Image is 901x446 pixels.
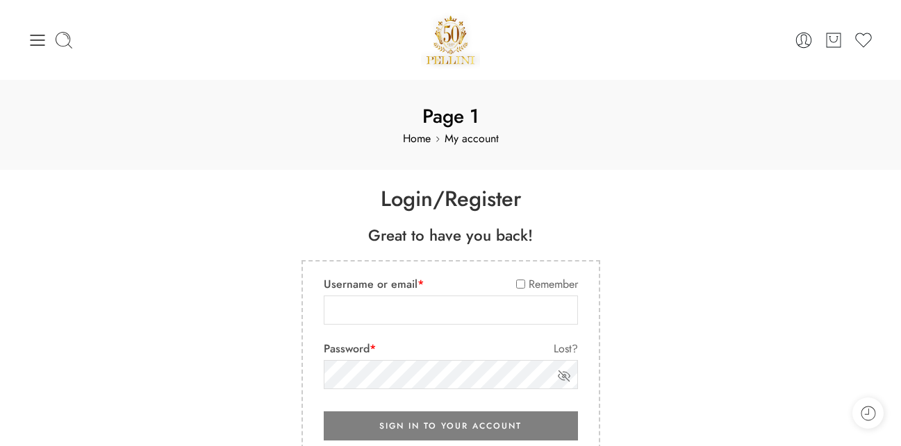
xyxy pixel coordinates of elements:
[554,340,578,358] a: Lost?
[824,31,843,50] a: Cart
[445,130,499,148] a: My account
[324,275,424,293] label: Username or email
[516,275,578,293] label: Remember
[324,340,376,358] label: Password
[7,184,894,214] h1: Login/Register
[324,411,578,440] button: SIGN IN TO YOUR ACCOUNT
[854,31,873,50] a: Wishlist
[794,31,813,50] a: Login / Register
[28,103,873,130] span: Page 1
[421,10,481,69] img: Pellini
[516,280,525,289] input: Remember
[421,10,481,69] a: Pellini -
[403,130,431,148] a: Home
[301,225,600,246] span: Great to have you back!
